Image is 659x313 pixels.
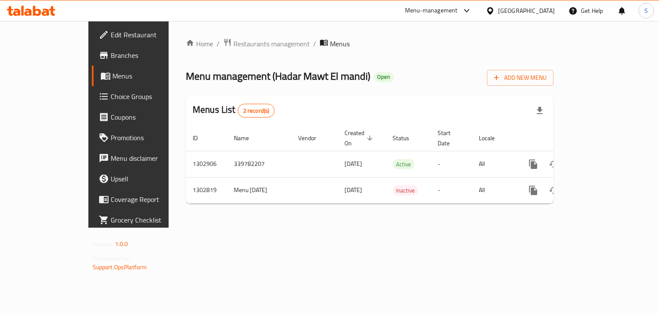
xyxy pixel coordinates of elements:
span: Edit Restaurant [111,30,192,40]
span: [DATE] [345,158,362,169]
div: Menu-management [405,6,458,16]
span: 2 record(s) [238,107,275,115]
span: Promotions [111,132,192,143]
span: Grocery Checklist [111,215,192,225]
a: Menus [92,66,199,86]
td: All [472,151,516,177]
span: Version: [93,238,114,250]
span: Inactive [393,186,418,196]
td: 1302819 [186,177,227,203]
button: more [523,180,544,201]
td: - [431,177,472,203]
div: Total records count [238,104,275,117]
a: Restaurants management [223,38,310,49]
span: S [644,6,648,15]
span: Coupons [111,112,192,122]
span: 1.0.0 [115,238,128,250]
span: Menu management ( Hadar Mawt El mandi ) [186,66,370,86]
div: Inactive [393,185,418,196]
span: Choice Groups [111,91,192,102]
span: Open [374,73,393,81]
a: Menu disclaimer [92,148,199,169]
div: Export file [529,100,550,121]
th: Actions [516,125,612,151]
span: Name [234,133,260,143]
button: Add New Menu [487,70,553,86]
span: Branches [111,50,192,60]
div: [GEOGRAPHIC_DATA] [498,6,555,15]
span: Menu disclaimer [111,153,192,163]
td: 339782207 [227,151,291,177]
a: Promotions [92,127,199,148]
li: / [217,39,220,49]
a: Coupons [92,107,199,127]
span: Menus [330,39,350,49]
a: Branches [92,45,199,66]
span: ID [193,133,209,143]
a: Home [186,39,213,49]
td: Menu [DATE] [227,177,291,203]
span: Active [393,160,414,169]
span: Get support on: [93,253,132,264]
span: Restaurants management [233,39,310,49]
a: Edit Restaurant [92,24,199,45]
button: more [523,154,544,175]
h2: Menus List [193,103,275,117]
a: Upsell [92,169,199,189]
span: Status [393,133,420,143]
span: Start Date [438,128,462,148]
span: [DATE] [345,184,362,196]
a: Choice Groups [92,86,199,107]
td: All [472,177,516,203]
span: Upsell [111,174,192,184]
div: Active [393,159,414,169]
a: Grocery Checklist [92,210,199,230]
table: enhanced table [186,125,612,204]
span: Menus [112,71,192,81]
span: Add New Menu [494,72,547,83]
button: Change Status [544,180,564,201]
li: / [313,39,316,49]
span: Coverage Report [111,194,192,205]
nav: breadcrumb [186,38,553,49]
span: Locale [479,133,506,143]
a: Coverage Report [92,189,199,210]
a: Support.OpsPlatform [93,262,147,273]
span: Created On [345,128,375,148]
span: Vendor [298,133,327,143]
td: - [431,151,472,177]
button: Change Status [544,154,564,175]
div: Open [374,72,393,82]
td: 1302906 [186,151,227,177]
